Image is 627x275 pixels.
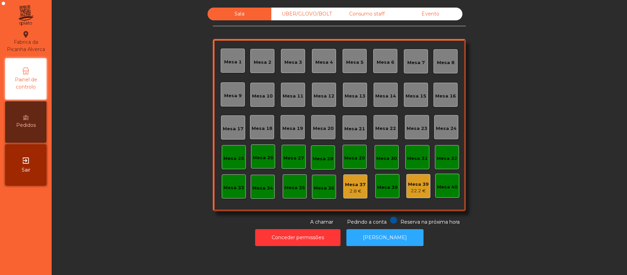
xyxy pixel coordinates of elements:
[310,219,333,225] span: A chamar
[437,155,457,162] div: Mesa 32
[271,8,335,20] div: UBER/GLOVO/BOLT
[16,122,36,129] span: Pedidos
[252,185,273,192] div: Mesa 34
[436,125,457,132] div: Mesa 24
[282,125,303,132] div: Mesa 19
[377,59,394,66] div: Mesa 6
[7,76,45,91] span: Painel de controlo
[407,59,425,66] div: Mesa 7
[408,181,429,188] div: Mesa 39
[345,188,366,195] div: 2.8 €
[437,184,458,191] div: Mesa 40
[208,8,271,20] div: Sala
[313,125,334,132] div: Mesa 20
[284,59,302,66] div: Mesa 3
[437,59,454,66] div: Mesa 8
[345,181,366,188] div: Mesa 37
[284,184,305,191] div: Mesa 35
[17,3,34,28] img: qpiato
[344,125,365,132] div: Mesa 21
[283,93,303,100] div: Mesa 11
[314,185,334,192] div: Mesa 36
[22,156,30,165] i: exit_to_app
[252,93,273,100] div: Mesa 10
[255,229,341,246] button: Conceder permissões
[223,184,244,191] div: Mesa 33
[223,155,244,162] div: Mesa 25
[345,93,365,100] div: Mesa 13
[254,59,271,66] div: Mesa 2
[399,8,462,20] div: Evento
[283,155,304,162] div: Mesa 27
[377,184,398,191] div: Mesa 38
[407,155,428,162] div: Mesa 31
[22,30,30,39] i: location_on
[375,93,396,100] div: Mesa 14
[346,59,364,66] div: Mesa 5
[335,8,399,20] div: Consumo staff
[224,59,242,65] div: Mesa 1
[406,93,426,100] div: Mesa 15
[346,229,424,246] button: [PERSON_NAME]
[313,155,333,162] div: Mesa 28
[407,125,427,132] div: Mesa 23
[223,125,243,132] div: Mesa 17
[314,93,334,100] div: Mesa 12
[344,155,365,162] div: Mesa 29
[6,30,46,53] div: Fabrica da Picanha Alverca
[224,92,242,99] div: Mesa 9
[408,187,429,194] div: 22.2 €
[376,155,397,162] div: Mesa 30
[22,166,30,174] span: Sair
[347,219,387,225] span: Pedindo a conta
[435,93,456,100] div: Mesa 16
[400,219,460,225] span: Reserva na próxima hora
[253,154,273,161] div: Mesa 26
[375,125,396,132] div: Mesa 22
[315,59,333,66] div: Mesa 4
[252,125,272,132] div: Mesa 18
